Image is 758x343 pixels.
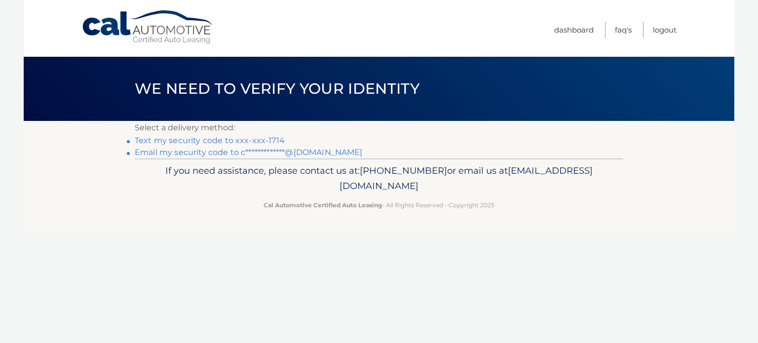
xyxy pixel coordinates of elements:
a: FAQ's [615,22,632,38]
a: Cal Automotive [81,10,215,45]
p: Select a delivery method: [135,121,623,135]
span: [PHONE_NUMBER] [360,165,447,176]
p: - All Rights Reserved - Copyright 2025 [141,200,617,210]
span: We need to verify your identity [135,79,419,98]
a: Logout [653,22,677,38]
a: Dashboard [554,22,594,38]
p: If you need assistance, please contact us at: or email us at [141,163,617,194]
a: Text my security code to xxx-xxx-1714 [135,136,285,145]
strong: Cal Automotive Certified Auto Leasing [264,201,382,209]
